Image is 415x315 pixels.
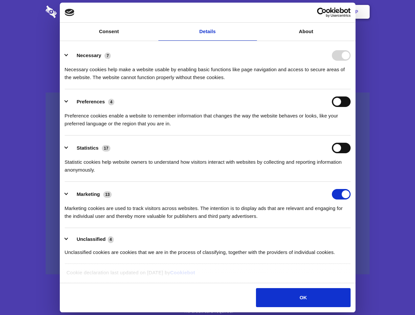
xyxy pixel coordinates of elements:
button: Preferences (4) [65,96,119,107]
iframe: Drift Widget Chat Controller [382,282,407,307]
a: Consent [60,23,158,41]
button: Marketing (13) [65,189,116,199]
div: Cookie declaration last updated on [DATE] by [61,269,354,282]
img: logo-wordmark-white-trans-d4663122ce5f474addd5e946df7df03e33cb6a1c49d2221995e7729f52c070b2.svg [46,6,102,18]
label: Preferences [77,99,105,104]
span: 7 [104,52,111,59]
span: 4 [108,99,114,105]
h4: Auto-redaction of sensitive data, encrypted data sharing and self-destructing private chats. Shar... [46,60,370,81]
span: 17 [102,145,110,152]
label: Marketing [77,191,100,197]
h1: Eliminate Slack Data Loss. [46,30,370,53]
a: About [257,23,356,41]
button: Unclassified (4) [65,235,118,243]
button: OK [256,288,350,307]
label: Statistics [77,145,99,151]
button: Necessary (7) [65,50,115,61]
label: Necessary [77,52,101,58]
a: Login [298,2,327,22]
a: Cookiebot [170,270,195,275]
div: Marketing cookies are used to track visitors across websites. The intention is to display ads tha... [65,199,351,220]
span: 4 [108,236,114,243]
a: Pricing [193,2,221,22]
div: Necessary cookies help make a website usable by enabling basic functions like page navigation and... [65,61,351,81]
a: Wistia video thumbnail [46,93,370,275]
div: Preference cookies enable a website to remember information that changes the way the website beha... [65,107,351,128]
button: Statistics (17) [65,143,115,153]
img: logo [65,9,75,16]
a: Contact [266,2,297,22]
span: 13 [103,191,112,198]
div: Unclassified cookies are cookies that we are in the process of classifying, together with the pro... [65,243,351,256]
div: Statistic cookies help website owners to understand how visitors interact with websites by collec... [65,153,351,174]
a: Usercentrics Cookiebot - opens in a new window [293,8,351,17]
a: Details [158,23,257,41]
